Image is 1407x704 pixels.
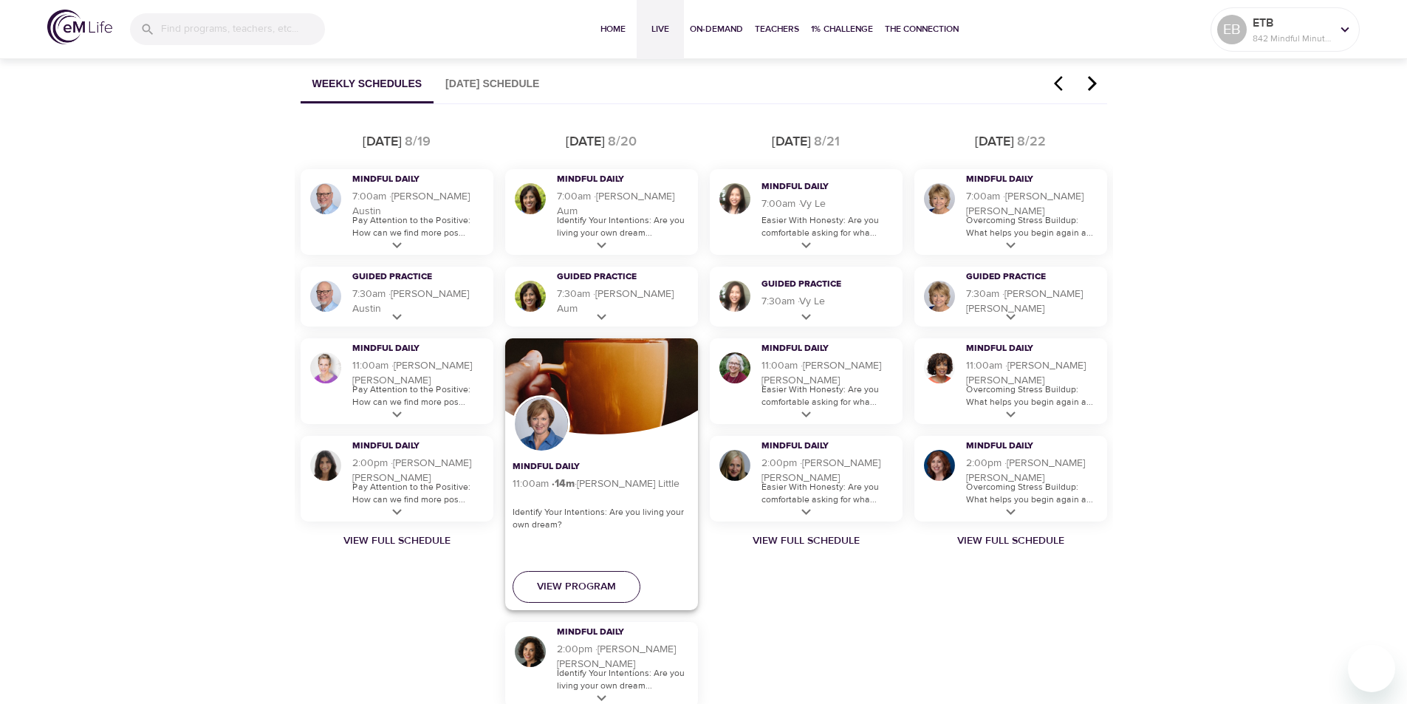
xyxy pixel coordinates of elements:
[557,189,691,219] h5: 7:00am · [PERSON_NAME] Aum
[761,278,876,291] h3: Guided Practice
[557,626,671,639] h3: Mindful Daily
[513,506,691,531] p: Identify Your Intentions: Are you living your own dream?
[885,21,959,37] span: The Connection
[814,132,840,151] div: 8/21
[434,66,551,103] button: [DATE] Schedule
[966,440,1081,453] h3: Mindful Daily
[922,278,957,314] img: Lisa Wickham
[966,287,1100,316] h5: 7:30am · [PERSON_NAME] [PERSON_NAME]
[761,196,895,211] h5: 7:00am · Vy Le
[966,214,1100,239] p: Overcoming Stress Buildup: What helps you begin again a...
[1253,32,1331,45] p: 842 Mindful Minutes
[717,350,753,386] img: Bernice Moore
[308,350,343,386] img: Kelly Barron
[966,481,1100,506] p: Overcoming Stress Buildup: What helps you begin again a...
[811,21,873,37] span: 1% Challenge
[761,383,895,409] p: Easier With Honesty: Are you comfortable asking for wha...
[352,214,486,239] p: Pay Attention to the Positive: How can we find more pos...
[513,571,640,603] button: View Program
[301,66,434,103] button: Weekly Schedules
[704,533,908,548] a: View Full Schedule
[761,481,895,506] p: Easier With Honesty: Are you comfortable asking for wha...
[405,132,431,151] div: 8/19
[717,448,753,483] img: Diane Renz
[1017,132,1046,151] div: 8/22
[308,181,343,216] img: Jim Austin
[966,189,1100,219] h5: 7:00am · [PERSON_NAME] [PERSON_NAME]
[761,440,876,453] h3: Mindful Daily
[761,181,876,194] h3: Mindful Daily
[761,358,895,388] h5: 11:00am · [PERSON_NAME] [PERSON_NAME]
[761,214,895,239] p: Easier With Honesty: Are you comfortable asking for wha...
[363,132,402,151] div: [DATE]
[557,642,691,671] h5: 2:00pm · [PERSON_NAME] [PERSON_NAME]
[352,189,486,219] h5: 7:00am · [PERSON_NAME] Austin
[513,395,570,453] img: Kerry Little
[595,21,631,37] span: Home
[352,174,467,186] h3: Mindful Daily
[513,461,627,474] h3: Mindful Daily
[717,278,753,314] img: Vy Le
[908,533,1113,548] a: View Full Schedule
[922,350,957,386] img: Janet Alston Jackson
[717,181,753,216] img: Vy Le
[975,132,1014,151] div: [DATE]
[552,479,575,489] div: · 14 m
[966,383,1100,409] p: Overcoming Stress Buildup: What helps you begin again a...
[557,287,691,316] h5: 7:30am · [PERSON_NAME] Aum
[557,667,691,692] p: Identify Your Intentions: Are you living your own dream...
[1217,15,1247,44] div: EB
[513,278,548,314] img: Alisha Aum
[513,476,691,491] h5: 11:00am · [PERSON_NAME] Little
[966,343,1081,355] h3: Mindful Daily
[608,132,637,151] div: 8/20
[537,578,616,596] span: View Program
[566,132,605,151] div: [DATE]
[295,533,499,548] a: View Full Schedule
[690,21,743,37] span: On-Demand
[308,448,343,483] img: Lara Sragow
[352,481,486,506] p: Pay Attention to the Positive: How can we find more pos...
[772,132,811,151] div: [DATE]
[922,181,957,216] img: Lisa Wickham
[643,21,678,37] span: Live
[966,456,1100,485] h5: 2:00pm · [PERSON_NAME] [PERSON_NAME]
[761,456,895,485] h5: 2:00pm · [PERSON_NAME] [PERSON_NAME]
[352,358,486,388] h5: 11:00am · [PERSON_NAME] [PERSON_NAME]
[308,278,343,314] img: Jim Austin
[922,448,957,483] img: Elaine Smookler
[352,440,467,453] h3: Mindful Daily
[47,10,112,44] img: logo
[1348,645,1395,692] iframe: Button to launch messaging window
[352,343,467,355] h3: Mindful Daily
[1253,14,1331,32] p: ETB
[352,456,486,485] h5: 2:00pm · [PERSON_NAME] [PERSON_NAME]
[557,174,671,186] h3: Mindful Daily
[966,358,1100,388] h5: 11:00am · [PERSON_NAME] [PERSON_NAME]
[966,271,1081,284] h3: Guided Practice
[161,13,325,45] input: Find programs, teachers, etc...
[513,181,548,216] img: Alisha Aum
[352,271,467,284] h3: Guided Practice
[557,214,691,239] p: Identify Your Intentions: Are you living your own dream...
[761,294,895,309] h5: 7:30am · Vy Le
[557,271,671,284] h3: Guided Practice
[513,634,548,669] img: Ninette Hupp
[966,174,1081,186] h3: Mindful Daily
[352,383,486,409] p: Pay Attention to the Positive: How can we find more pos...
[761,343,876,355] h3: Mindful Daily
[352,287,486,316] h5: 7:30am · [PERSON_NAME] Austin
[755,21,799,37] span: Teachers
